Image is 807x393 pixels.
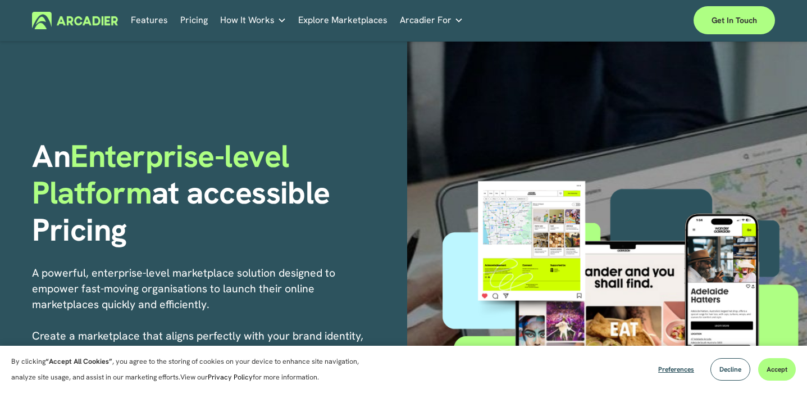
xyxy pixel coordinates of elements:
a: folder dropdown [400,12,463,29]
span: Arcadier For [400,12,452,28]
span: Preferences [658,365,694,374]
span: Decline [719,365,741,374]
a: Features [131,12,168,29]
a: folder dropdown [220,12,286,29]
a: Get in touch [694,6,775,34]
a: Pricing [180,12,208,29]
span: Enterprise-level Platform [32,135,296,214]
strong: “Accept All Cookies” [45,356,112,366]
a: Privacy Policy [208,372,253,382]
p: By clicking , you agree to the storing of cookies on your device to enhance site navigation, anal... [11,354,376,385]
span: Accept [767,365,787,374]
button: Preferences [650,358,703,381]
h1: An at accessible Pricing [32,138,399,249]
img: Arcadier [32,12,118,29]
button: Accept [758,358,796,381]
button: Decline [710,358,750,381]
a: Explore Marketplaces [298,12,387,29]
span: How It Works [220,12,275,28]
